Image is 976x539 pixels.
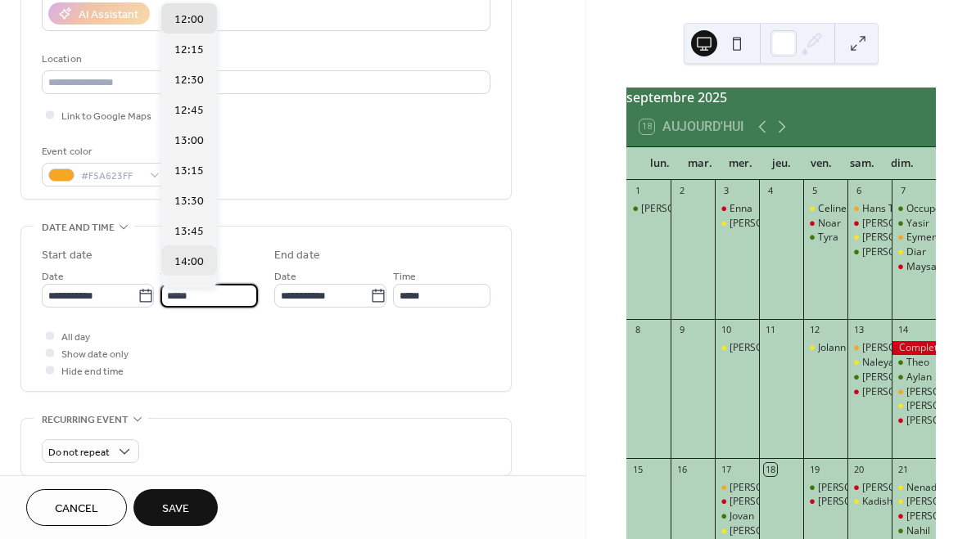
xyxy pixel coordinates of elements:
div: Kadisha [847,495,892,509]
div: [PERSON_NAME] [862,217,939,231]
div: Celine Maria [847,217,892,231]
div: 13 [852,324,865,336]
div: Nahil [906,524,930,538]
div: Enna [715,202,759,216]
span: 13:30 [174,193,204,210]
div: Maysa [906,260,937,274]
span: 13:45 [174,223,204,240]
div: Jovan [730,510,754,523]
span: Time [393,268,416,285]
div: 14 [897,324,909,336]
div: Complet/Voll [892,341,936,355]
div: End date [274,247,320,264]
span: 12:30 [174,72,204,89]
div: Occupé/Besetzt [892,202,936,216]
div: Massimo [715,341,759,355]
div: Enis [803,481,847,495]
span: 13:00 [174,133,204,150]
div: 5 [808,185,820,197]
div: Kadisha [862,495,898,509]
div: Alessio [715,495,759,509]
span: Cancel [55,501,98,518]
span: Save [162,501,189,518]
div: [PERSON_NAME] [818,481,895,495]
div: Theo [892,356,936,370]
div: Diar [906,245,926,259]
div: 20 [852,463,865,475]
div: Eymen T1 [892,231,936,245]
div: Gabrielle [803,495,847,509]
div: [PERSON_NAME] [862,245,939,259]
div: Diar [892,245,936,259]
div: Nenad [906,481,937,495]
div: 7 [897,185,909,197]
div: Tyra [803,231,847,245]
div: Event color [42,143,165,160]
div: 10 [720,324,732,336]
div: Jovan [715,510,759,523]
div: [PERSON_NAME] [641,202,718,216]
div: Yasir [906,217,929,231]
div: [PERSON_NAME] [862,481,939,495]
div: Jolann [803,341,847,355]
div: Gioia [892,510,936,523]
div: Tyra [818,231,838,245]
div: Noar [803,217,847,231]
span: 12:00 [174,11,204,29]
div: ven. [802,147,842,180]
div: [PERSON_NAME] [730,341,807,355]
span: 14:15 [174,284,204,301]
div: Start date [42,247,93,264]
div: 15 [631,463,644,475]
div: 3 [720,185,732,197]
div: Stefania Maria [847,385,892,399]
div: Eymen T1 [906,231,951,245]
div: [PERSON_NAME] [862,371,939,384]
div: lun. [639,147,680,180]
div: Naleya [847,356,892,370]
div: 6 [852,185,865,197]
span: 14:00 [174,254,204,271]
div: jeu. [761,147,801,180]
div: Lucie [715,217,759,231]
div: Noar [818,217,841,231]
div: mar. [680,147,721,180]
span: Time [160,268,183,285]
div: Yasir [892,217,936,231]
div: 1 [631,185,644,197]
div: Laurin [626,202,671,216]
div: Enna [730,202,752,216]
div: Hans T1 [862,202,900,216]
div: [PERSON_NAME] [730,524,807,538]
div: Nenad [892,481,936,495]
span: Date and time [42,219,115,236]
div: 17 [720,463,732,475]
div: [PERSON_NAME] [730,217,807,231]
div: Jolann [818,341,846,355]
span: All day [61,329,90,346]
div: [PERSON_NAME] [862,231,939,245]
span: Hide end time [61,363,124,380]
div: Aylan [906,371,932,384]
div: mer. [721,147,761,180]
div: Hans T1 [847,202,892,216]
div: 2 [676,185,688,197]
span: Recurring event [42,411,129,429]
div: Jessica [847,481,892,495]
span: Do not repeat [48,443,110,462]
div: Theo [906,356,929,370]
div: 21 [897,463,909,475]
div: Location [42,51,487,68]
div: Celine [818,202,847,216]
div: Noah [847,371,892,384]
button: Cancel [26,489,127,526]
div: [PERSON_NAME] [818,495,895,509]
div: septembre 2025 [626,88,936,107]
div: 19 [808,463,820,475]
div: Aylan [892,371,936,384]
div: Enzo Bryan [847,231,892,245]
div: 12 [808,324,820,336]
div: 8 [631,324,644,336]
span: Date [274,268,296,285]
